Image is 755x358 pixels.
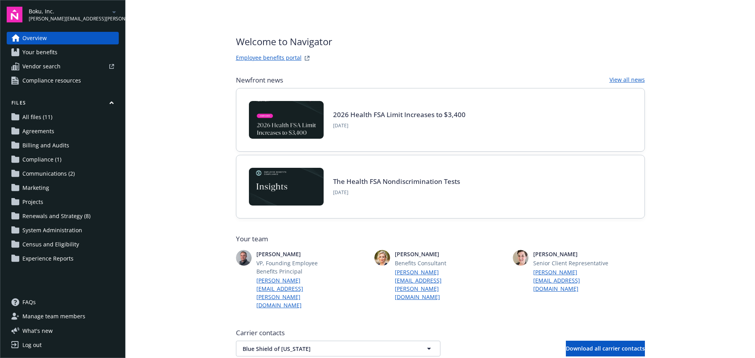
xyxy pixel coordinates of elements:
[236,234,645,244] span: Your team
[236,75,283,85] span: Newfront news
[333,110,466,119] a: 2026 Health FSA Limit Increases to $3,400
[610,75,645,85] a: View all news
[22,60,61,73] span: Vendor search
[7,32,119,44] a: Overview
[7,74,119,87] a: Compliance resources
[22,46,57,59] span: Your benefits
[29,7,119,22] button: Boku, Inc.[PERSON_NAME][EMAIL_ADDRESS][PERSON_NAME][DOMAIN_NAME]arrowDropDown
[29,7,109,15] span: Boku, Inc.
[533,259,610,267] span: Senior Client Representative
[22,296,36,308] span: FAQs
[7,196,119,208] a: Projects
[7,210,119,222] a: Renewals and Strategy (8)
[395,250,472,258] span: [PERSON_NAME]
[7,153,119,166] a: Compliance (1)
[22,339,42,351] div: Log out
[513,250,528,266] img: photo
[22,32,47,44] span: Overview
[7,99,119,109] button: Files
[22,125,54,138] span: Agreements
[7,139,119,152] a: Billing and Audits
[22,224,82,237] span: System Administration
[333,189,460,196] span: [DATE]
[22,238,79,251] span: Census and Eligibility
[256,250,333,258] span: [PERSON_NAME]
[236,341,440,356] button: Blue Shield of [US_STATE]
[22,111,52,123] span: All files (11)
[533,268,610,293] a: [PERSON_NAME][EMAIL_ADDRESS][DOMAIN_NAME]
[22,139,69,152] span: Billing and Audits
[333,177,460,186] a: The Health FSA Nondiscrimination Tests
[7,125,119,138] a: Agreements
[566,345,645,352] span: Download all carrier contacts
[236,250,252,266] img: photo
[7,111,119,123] a: All files (11)
[243,345,406,353] span: Blue Shield of [US_STATE]
[22,196,43,208] span: Projects
[533,250,610,258] span: [PERSON_NAME]
[22,153,61,166] span: Compliance (1)
[249,101,324,139] img: BLOG-Card Image - Compliance - 2026 Health FSA Limit Increases to $3,400.jpg
[7,224,119,237] a: System Administration
[395,259,472,267] span: Benefits Consultant
[7,167,119,180] a: Communications (2)
[256,276,333,309] a: [PERSON_NAME][EMAIL_ADDRESS][PERSON_NAME][DOMAIN_NAME]
[7,238,119,251] a: Census and Eligibility
[7,310,119,323] a: Manage team members
[7,327,65,335] button: What's new
[302,53,312,63] a: striveWebsite
[7,60,119,73] a: Vendor search
[7,296,119,308] a: FAQs
[29,15,109,22] span: [PERSON_NAME][EMAIL_ADDRESS][PERSON_NAME][DOMAIN_NAME]
[256,259,333,275] span: VP, Founding Employee Benefits Principal
[333,122,466,129] span: [DATE]
[7,7,22,22] img: navigator-logo.svg
[22,167,75,180] span: Communications (2)
[22,182,49,194] span: Marketing
[566,341,645,356] button: Download all carrier contacts
[7,182,119,194] a: Marketing
[22,252,74,265] span: Experience Reports
[22,310,85,323] span: Manage team members
[7,252,119,265] a: Experience Reports
[236,35,332,49] span: Welcome to Navigator
[395,268,472,301] a: [PERSON_NAME][EMAIL_ADDRESS][PERSON_NAME][DOMAIN_NAME]
[22,210,90,222] span: Renewals and Strategy (8)
[236,328,645,338] span: Carrier contacts
[249,168,324,206] img: Card Image - EB Compliance Insights.png
[374,250,390,266] img: photo
[236,53,302,63] a: Employee benefits portal
[109,7,119,17] a: arrowDropDown
[7,46,119,59] a: Your benefits
[22,327,53,335] span: What ' s new
[22,74,81,87] span: Compliance resources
